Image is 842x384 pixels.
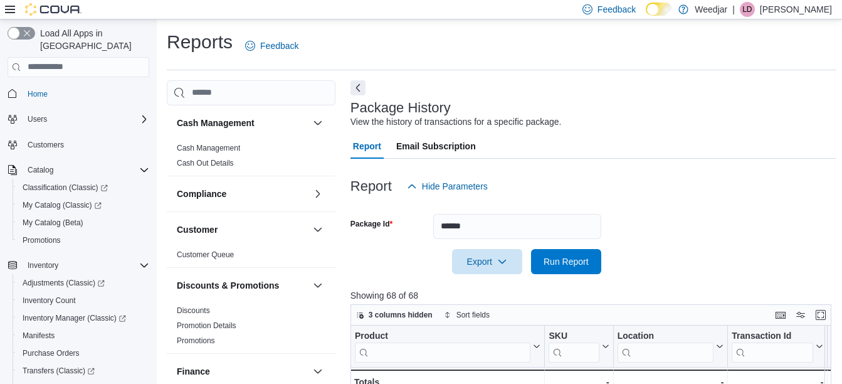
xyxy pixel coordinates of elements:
[23,258,149,273] span: Inventory
[18,293,81,308] a: Inventory Count
[13,214,154,232] button: My Catalog (Beta)
[732,330,823,362] button: Transaction Id
[23,163,149,178] span: Catalog
[617,330,713,342] div: Location
[18,233,66,248] a: Promotions
[355,330,540,362] button: Product
[310,186,325,201] button: Compliance
[3,136,154,154] button: Customers
[35,27,149,52] span: Load All Apps in [GEOGRAPHIC_DATA]
[18,215,88,230] a: My Catalog (Beta)
[23,163,58,178] button: Catalog
[310,364,325,379] button: Finance
[18,328,60,343] a: Manifests
[646,3,672,16] input: Dark Mode
[23,296,76,306] span: Inventory Count
[177,188,308,200] button: Compliance
[18,275,149,291] span: Adjustments (Classic)
[25,3,82,16] img: Cova
[793,307,808,323] button: Display options
[13,196,154,214] a: My Catalog (Classic)
[350,289,836,302] p: Showing 68 of 68
[13,309,154,327] a: Inventory Manager (Classic)
[460,249,515,274] span: Export
[177,117,255,129] h3: Cash Management
[732,330,813,362] div: Transaction Id URL
[355,330,530,362] div: Product
[23,366,95,376] span: Transfers (Classic)
[350,219,392,229] label: Package Id
[177,321,236,331] span: Promotion Details
[396,134,476,159] span: Email Subscription
[617,330,724,362] button: Location
[177,250,234,260] span: Customer Queue
[617,330,713,362] div: Location
[18,215,149,230] span: My Catalog (Beta)
[177,279,308,292] button: Discounts & Promotions
[177,336,215,346] span: Promotions
[177,250,234,259] a: Customer Queue
[23,278,105,288] span: Adjustments (Classic)
[13,232,154,249] button: Promotions
[18,363,149,378] span: Transfers (Classic)
[167,29,233,55] h1: Reports
[773,307,788,323] button: Keyboard shortcuts
[177,143,240,153] span: Cash Management
[310,222,325,237] button: Customer
[177,321,236,330] a: Promotion Details
[23,218,83,228] span: My Catalog (Beta)
[13,179,154,196] a: Classification (Classic)
[177,144,240,152] a: Cash Management
[3,257,154,274] button: Inventory
[23,137,69,152] a: Customers
[177,306,210,315] a: Discounts
[742,2,752,17] span: LD
[23,258,63,273] button: Inventory
[531,249,601,274] button: Run Report
[177,117,308,129] button: Cash Management
[18,275,110,291] a: Adjustments (Classic)
[18,311,131,326] a: Inventory Manager (Classic)
[310,278,325,293] button: Discounts & Promotions
[18,293,149,308] span: Inventory Count
[177,279,279,292] h3: Discounts & Promotions
[28,89,48,99] span: Home
[369,310,433,320] span: 3 columns hidden
[422,180,488,193] span: Hide Parameters
[13,362,154,380] a: Transfers (Classic)
[23,200,102,210] span: My Catalog (Classic)
[695,2,727,17] p: Weedjar
[23,235,61,245] span: Promotions
[23,331,55,341] span: Manifests
[177,365,210,378] h3: Finance
[350,100,451,115] h3: Package History
[13,344,154,362] button: Purchase Orders
[18,233,149,248] span: Promotions
[13,327,154,344] button: Manifests
[23,313,126,323] span: Inventory Manager (Classic)
[23,137,149,152] span: Customers
[13,292,154,309] button: Inventory Count
[350,115,562,129] div: View the history of transactions for a specific package.
[549,330,599,362] div: SKU URL
[351,307,438,323] button: 3 columns hidden
[23,348,80,358] span: Purchase Orders
[18,180,113,195] a: Classification (Classic)
[28,140,64,150] span: Customers
[28,165,53,175] span: Catalog
[23,87,53,102] a: Home
[28,260,58,270] span: Inventory
[167,247,335,267] div: Customer
[177,223,218,236] h3: Customer
[177,223,308,236] button: Customer
[177,306,210,316] span: Discounts
[3,85,154,103] button: Home
[23,112,149,127] span: Users
[310,115,325,131] button: Cash Management
[549,330,599,342] div: SKU
[177,159,234,168] a: Cash Out Details
[3,161,154,179] button: Catalog
[732,330,813,342] div: Transaction Id
[260,40,298,52] span: Feedback
[402,174,493,199] button: Hide Parameters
